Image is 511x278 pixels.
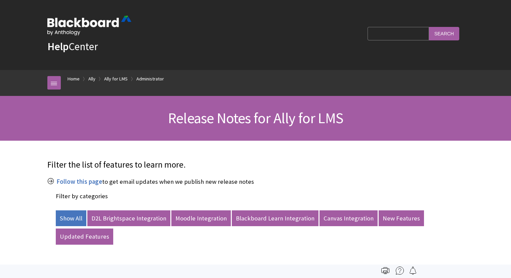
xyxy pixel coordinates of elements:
input: Search [429,27,459,40]
img: Blackboard by Anthology [47,16,131,35]
span: Release Notes for Ally for LMS [168,109,343,127]
img: More help [396,267,404,275]
a: Blackboard Learn Integration [232,210,318,227]
span: Follow this page [56,178,102,185]
a: Moodle Integration [171,210,231,227]
a: HelpCenter [47,40,98,53]
p: to get email updates when we publish new release notes [47,177,464,186]
img: Follow this page [409,267,417,275]
a: Ally [88,75,95,83]
p: Filter the list of features to learn more. [47,159,464,171]
a: Canvas Integration [320,210,378,227]
a: New Features [379,210,424,227]
a: Updated Features [56,229,113,245]
label: Filter by categories [56,192,108,200]
a: Administrator [136,75,164,83]
img: Print [381,267,389,275]
strong: Help [47,40,69,53]
a: D2L Brightspace Integration [87,210,170,227]
a: Ally for LMS [104,75,128,83]
a: Follow this page [56,178,102,186]
a: Home [68,75,80,83]
a: Show All [56,210,86,227]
